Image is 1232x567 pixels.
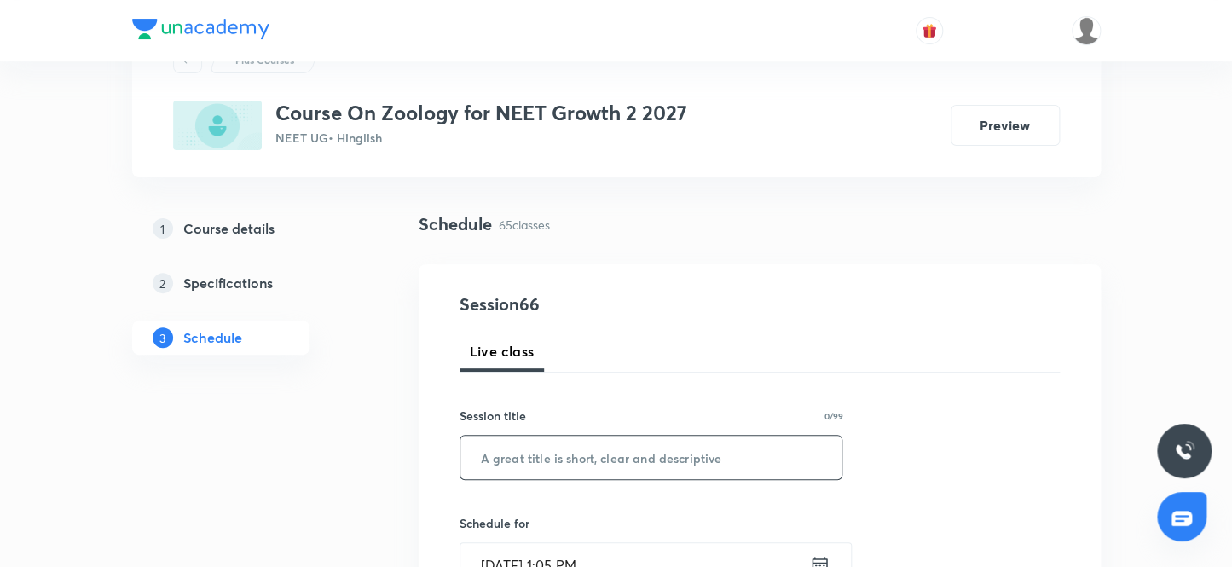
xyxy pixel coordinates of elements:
[916,17,943,44] button: avatar
[470,341,535,362] span: Live class
[153,327,173,348] p: 3
[460,292,771,317] h4: Session 66
[173,101,262,150] img: 975CA670-78F2-4FCB-AF85-56EDD9A47ECD_plus.png
[183,327,242,348] h5: Schedule
[460,514,843,532] h6: Schedule for
[275,101,687,125] h3: Course On Zoology for NEET Growth 2 2027
[951,105,1060,146] button: Preview
[132,19,269,39] img: Company Logo
[460,407,526,425] h6: Session title
[132,19,269,43] a: Company Logo
[419,211,492,237] h4: Schedule
[460,436,842,479] input: A great title is short, clear and descriptive
[922,23,937,38] img: avatar
[183,218,275,239] h5: Course details
[275,129,687,147] p: NEET UG • Hinglish
[499,216,550,234] p: 65 classes
[1072,16,1101,45] img: Devendra Kumar
[183,273,273,293] h5: Specifications
[153,273,173,293] p: 2
[132,211,364,246] a: 1Course details
[824,412,842,420] p: 0/99
[1174,441,1194,461] img: ttu
[153,218,173,239] p: 1
[132,266,364,300] a: 2Specifications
